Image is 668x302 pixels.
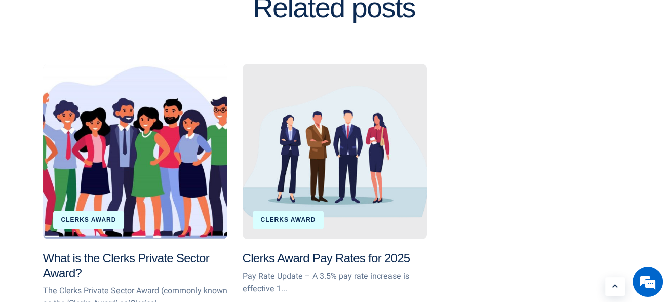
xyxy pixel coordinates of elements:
[261,216,316,223] a: Clerks Award
[23,138,160,149] div: We'll Send Them to You
[131,177,160,190] div: Submit
[5,216,193,252] textarea: Enter details in the input field
[243,64,427,239] a: Clerks Award Pay Rates for 2025
[166,5,190,29] div: Minimize live chat window
[43,64,227,239] a: What is the Clerks Private Sector Award?
[17,118,74,126] div: Need Clerks Rates?
[605,277,625,296] a: Learn More
[53,57,170,70] div: Need Clerks Rates?
[243,251,410,265] a: Clerks Award Pay Rates for 2025
[61,216,116,223] a: Clerks Award
[17,51,43,76] img: d_7003521856_operators_12627000000521031
[243,270,427,296] p: Pay Rate Update – A 3.5% pay rate increase is effective 1...
[43,251,209,280] a: What is the Clerks Private Sector Award?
